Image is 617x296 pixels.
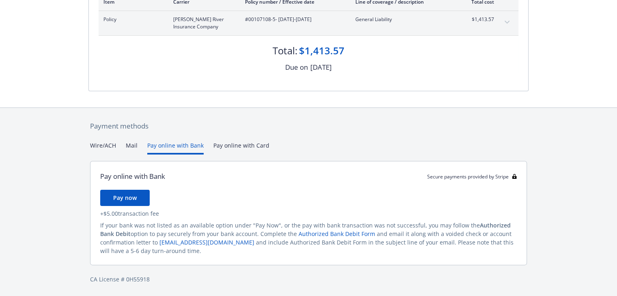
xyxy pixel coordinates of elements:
span: $1,413.57 [464,16,494,23]
span: [PERSON_NAME] River Insurance Company [173,16,232,30]
div: $1,413.57 [299,44,344,58]
div: CA License # 0H55918 [90,275,527,283]
a: [EMAIL_ADDRESS][DOMAIN_NAME] [159,238,254,246]
div: Payment methods [90,121,527,131]
div: Due on [285,62,308,73]
div: Secure payments provided by Stripe [427,173,517,180]
div: Policy[PERSON_NAME] River Insurance Company#00107108-5- [DATE]-[DATE]General Liability$1,413.57ex... [99,11,518,35]
button: Pay online with Bank [147,141,204,154]
button: Pay online with Card [213,141,269,154]
div: Pay online with Bank [100,171,165,182]
span: Policy [103,16,160,23]
button: Mail [126,141,138,154]
span: General Liability [355,16,451,23]
div: [DATE] [310,62,332,73]
span: Authorized Bank Debit [100,221,511,238]
div: If your bank was not listed as an available option under "Pay Now", or the pay with bank transact... [100,221,517,255]
span: #00107108-5 - [DATE]-[DATE] [245,16,342,23]
div: + $5.00 transaction fee [100,209,517,218]
button: Wire/ACH [90,141,116,154]
button: expand content [501,16,514,29]
a: Authorized Bank Debit Form [299,230,375,238]
button: Pay now [100,190,150,206]
div: Total: [273,44,297,58]
span: Pay now [113,194,137,202]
